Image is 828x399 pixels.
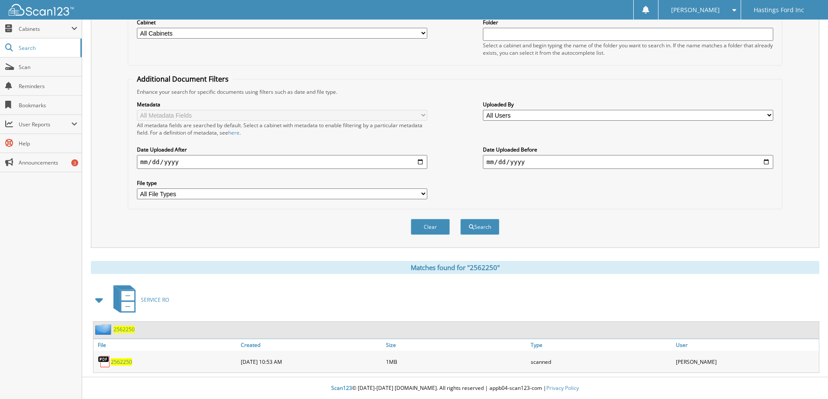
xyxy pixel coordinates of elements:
img: PDF.png [98,355,111,368]
div: © [DATE]-[DATE] [DOMAIN_NAME]. All rights reserved | appb04-scan123-com | [82,378,828,399]
span: Scan [19,63,77,71]
div: Matches found for "2562250" [91,261,819,274]
label: Cabinet [137,19,427,26]
a: 2562250 [111,358,132,366]
div: Select a cabinet and begin typing the name of the folder you want to search in. If the name match... [483,42,773,56]
span: Bookmarks [19,102,77,109]
span: SERVICE RO [141,296,169,303]
label: Folder [483,19,773,26]
span: Announcements [19,159,77,166]
div: All metadata fields are searched by default. Select a cabinet with metadata to enable filtering b... [137,122,427,136]
label: Date Uploaded After [137,146,427,153]
span: Reminders [19,82,77,90]
a: 2562250 [113,326,135,333]
span: Hastings Ford Inc [754,7,804,13]
a: SERVICE RO [108,283,169,317]
div: [PERSON_NAME] [674,353,819,370]
button: Clear [411,219,450,235]
label: File type [137,179,427,187]
legend: Additional Document Filters [133,74,233,84]
a: Size [384,339,529,351]
div: 1MB [384,353,529,370]
span: Search [19,44,76,52]
span: Scan123 [331,384,352,392]
label: Uploaded By [483,101,773,108]
span: Help [19,140,77,147]
div: [DATE] 10:53 AM [239,353,384,370]
span: Cabinets [19,25,71,33]
a: User [674,339,819,351]
a: here [228,129,239,136]
div: 3 [71,159,78,166]
a: Created [239,339,384,351]
div: scanned [529,353,674,370]
span: User Reports [19,121,71,128]
label: Metadata [137,101,427,108]
input: end [483,155,773,169]
span: [PERSON_NAME] [671,7,720,13]
a: Type [529,339,674,351]
input: start [137,155,427,169]
a: Privacy Policy [546,384,579,392]
button: Search [460,219,499,235]
a: File [93,339,239,351]
img: folder2.png [95,324,113,335]
img: scan123-logo-white.svg [9,4,74,16]
label: Date Uploaded Before [483,146,773,153]
div: Enhance your search for specific documents using filters such as date and file type. [133,88,778,96]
